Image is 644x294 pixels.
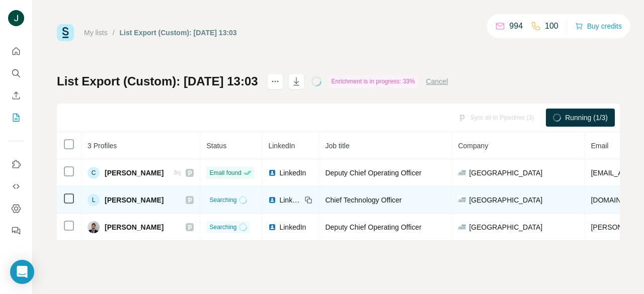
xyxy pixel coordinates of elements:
[10,260,34,284] div: Open Intercom Messenger
[325,196,401,204] span: Chief Technology Officer
[209,223,236,232] span: Searching
[8,86,24,105] button: Enrich CSV
[57,24,74,41] img: Surfe Logo
[575,19,622,33] button: Buy credits
[509,20,523,32] p: 994
[105,222,164,232] span: [PERSON_NAME]
[88,142,117,150] span: 3 Profiles
[88,221,100,233] img: Avatar
[268,196,276,204] img: LinkedIn logo
[469,168,542,178] span: [GEOGRAPHIC_DATA]
[268,142,295,150] span: LinkedIn
[8,222,24,240] button: Feedback
[591,142,608,150] span: Email
[325,142,349,150] span: Job title
[426,76,448,86] button: Cancel
[458,196,466,204] img: company-logo
[88,194,100,206] div: L
[469,195,542,205] span: [GEOGRAPHIC_DATA]
[57,73,258,89] h1: List Export (Custom): [DATE] 13:03
[325,169,421,177] span: Deputy Chief Operating Officer
[279,195,301,205] span: LinkedIn
[329,75,418,87] div: Enrichment is in progress: 33%
[565,113,608,123] span: Running (1/3)
[458,142,488,150] span: Company
[206,142,226,150] span: Status
[458,169,466,177] img: company-logo
[209,195,236,205] span: Searching
[8,64,24,82] button: Search
[268,169,276,177] img: LinkedIn logo
[279,168,306,178] span: LinkedIn
[88,167,100,179] div: C
[209,168,241,177] span: Email found
[8,155,24,173] button: Use Surfe on LinkedIn
[279,222,306,232] span: LinkedIn
[105,195,164,205] span: [PERSON_NAME]
[8,10,24,26] img: Avatar
[545,20,558,32] p: 100
[325,223,421,231] span: Deputy Chief Operating Officer
[469,222,542,232] span: [GEOGRAPHIC_DATA]
[120,28,237,38] div: List Export (Custom): [DATE] 13:03
[8,109,24,127] button: My lists
[267,73,283,89] button: actions
[8,42,24,60] button: Quick start
[84,29,108,37] a: My lists
[105,168,164,178] span: [PERSON_NAME]
[8,200,24,218] button: Dashboard
[8,177,24,195] button: Use Surfe API
[113,28,115,38] li: /
[458,223,466,231] img: company-logo
[268,223,276,231] img: LinkedIn logo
